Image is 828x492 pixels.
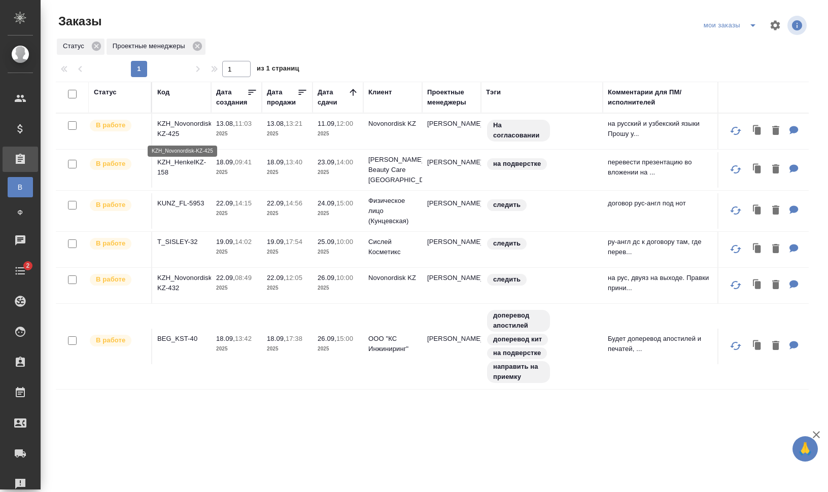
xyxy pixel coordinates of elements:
p: ру-англ дс к договору там, где перев... [608,237,719,257]
a: В [8,177,33,197]
p: KZH_Novonordisk-KZ-432 [157,273,206,293]
div: Статус [57,39,105,55]
p: 2025 [267,167,307,178]
td: [PERSON_NAME] [422,268,481,303]
div: Проектные менеджеры [427,87,476,108]
a: Ф [8,202,33,223]
p: На согласовании [493,120,544,140]
button: Для ПМ: Будет доперевод апостилей и печатей, в начале каждого файла можно сверху смело переводить... [784,336,804,357]
p: 15:00 [336,335,353,342]
p: 23.09, [318,158,336,166]
p: T_SISLEY-32 [157,237,206,247]
p: ООО "КС Инжиниринг" [368,334,417,354]
button: Для ПМ: на рус, двуяз на выходе. Правки принимаем и переводим Необходимо перевести на русский язы... [784,275,804,296]
div: Статус [94,87,117,97]
p: 17:38 [286,335,302,342]
p: 2025 [318,167,358,178]
p: 13:21 [286,120,302,127]
p: следить [493,274,521,285]
button: Клонировать [748,336,767,357]
p: В работе [96,335,125,345]
p: 10:00 [336,238,353,245]
button: Для ПМ: договор рус-англ под нот [784,200,804,221]
a: 2 [3,258,38,284]
p: 2025 [267,247,307,257]
div: Выставляет ПМ после принятия заказа от КМа [89,237,146,251]
p: Статус [63,41,88,51]
p: В работе [96,120,125,130]
div: Дата создания [216,87,247,108]
p: В работе [96,274,125,285]
div: следить [486,198,598,212]
p: 2025 [216,247,257,257]
div: Выставляет ПМ после принятия заказа от КМа [89,119,146,132]
p: на подверстке [493,159,541,169]
button: Обновить [723,119,748,143]
p: [PERSON_NAME] Beauty Care [GEOGRAPHIC_DATA] [368,155,417,185]
div: Комментарии для ПМ/исполнителей [608,87,719,108]
div: на подверстке [486,157,598,171]
p: 22.09, [267,199,286,207]
button: Обновить [723,273,748,297]
div: следить [486,237,598,251]
p: 14:02 [235,238,252,245]
div: доперевод апостилей, доперевод кит, на подверстке, направить на приемку [486,309,598,384]
p: 19.09, [216,238,235,245]
p: 2025 [267,283,307,293]
p: на рус, двуяз на выходе. Правки прини... [608,273,719,293]
button: Удалить [767,336,784,357]
td: [PERSON_NAME] [422,232,481,267]
span: Настроить таблицу [763,13,787,38]
div: Выставляет ПМ после принятия заказа от КМа [89,273,146,287]
p: 18.09, [216,335,235,342]
p: 13:42 [235,335,252,342]
span: Ф [13,207,28,218]
button: Удалить [767,121,784,142]
p: 14:56 [286,199,302,207]
div: Клиент [368,87,392,97]
div: split button [701,17,763,33]
span: из 1 страниц [257,62,299,77]
p: KZH_HenkelKZ-158 [157,157,206,178]
span: В [13,182,28,192]
p: доперевод апостилей [493,310,544,331]
div: Выставляет ПМ после принятия заказа от КМа [89,334,146,347]
p: на русский и узбекский языки Прошу у... [608,119,719,139]
button: Обновить [723,334,748,358]
button: Для ПМ: ру-англ дс к договору там, где перевод есть, редактура, где нет - с нуля [784,239,804,260]
button: Удалить [767,239,784,260]
p: на подверстке [493,348,541,358]
p: 13.08, [216,120,235,127]
p: 26.09, [318,274,336,282]
td: [PERSON_NAME] [422,193,481,229]
p: 18.09, [267,158,286,166]
p: 14:15 [235,199,252,207]
span: Заказы [56,13,101,29]
p: перевести презентацию во вложении на ... [608,157,719,178]
p: 11:03 [235,120,252,127]
p: 14:00 [336,158,353,166]
button: Обновить [723,237,748,261]
div: Выставляет ПМ после принятия заказа от КМа [89,157,146,171]
button: Клонировать [748,275,767,296]
p: 2025 [267,129,307,139]
p: В работе [96,238,125,249]
p: 12:00 [336,120,353,127]
p: KUNZ_FL-5953 [157,198,206,208]
p: 11.09, [318,120,336,127]
div: следить [486,273,598,287]
p: Сислей Косметикс [368,237,417,257]
div: Дата продажи [267,87,297,108]
p: 17:54 [286,238,302,245]
button: Обновить [723,198,748,223]
p: 22.09, [216,274,235,282]
span: Посмотреть информацию [787,16,809,35]
p: 15:00 [336,199,353,207]
p: 19.09, [267,238,286,245]
span: 2 [20,261,36,271]
button: 🙏 [792,436,818,462]
p: Novonordisk KZ [368,273,417,283]
div: Дата сдачи [318,87,348,108]
p: 22.09, [267,274,286,282]
p: 08:49 [235,274,252,282]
